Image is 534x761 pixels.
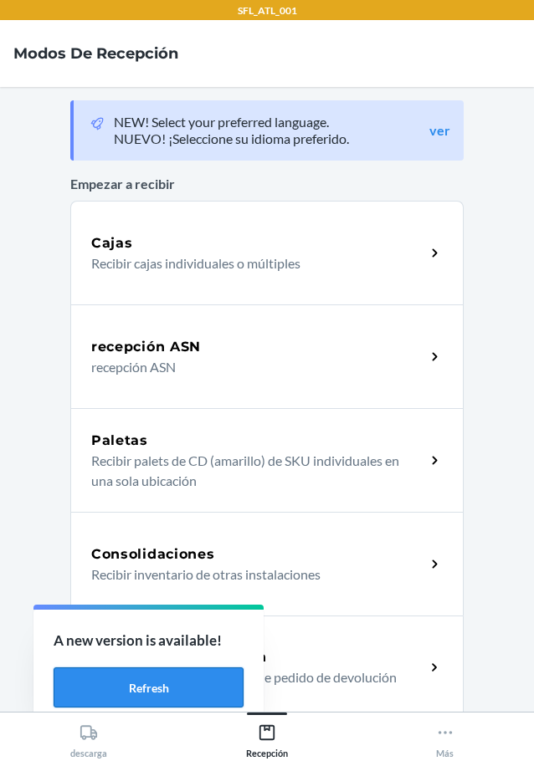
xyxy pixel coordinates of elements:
[91,253,412,273] p: Recibir cajas individuales o múltiples
[436,717,454,758] div: Más
[114,114,349,130] p: NEW! Select your preferred language.
[114,130,349,147] p: NUEVO! ¡Seleccione su idioma preferido.
[54,667,244,707] button: Refresh
[70,615,464,719] a: Órdenes de devoluciónRecibir artículos del paquete de pedido de devolución
[70,174,464,194] p: Empezar a recibir
[91,544,215,564] h5: Consolidaciones
[91,233,133,253] h5: Cajas
[70,304,464,408] a: recepción ASNrecepción ASN
[429,122,450,139] a: ver
[13,43,178,64] h4: Modos de Recepción
[70,201,464,304] a: CajasRecibir cajas individuales o múltiples
[238,3,297,18] p: SFL_ATL_001
[70,717,107,758] div: descarga
[91,564,412,585] p: Recibir inventario de otras instalaciones
[91,337,201,357] h5: recepción ASN
[91,357,412,377] p: recepción ASN
[54,630,244,651] p: A new version is available!
[246,717,288,758] div: Recepción
[70,408,464,512] a: PaletasRecibir palets de CD (amarillo) de SKU individuales en una sola ubicación
[91,451,412,491] p: Recibir palets de CD (amarillo) de SKU individuales en una sola ubicación
[91,431,148,451] h5: Paletas
[70,512,464,615] a: ConsolidacionesRecibir inventario de otras instalaciones
[178,712,357,758] button: Recepción
[356,712,534,758] button: Más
